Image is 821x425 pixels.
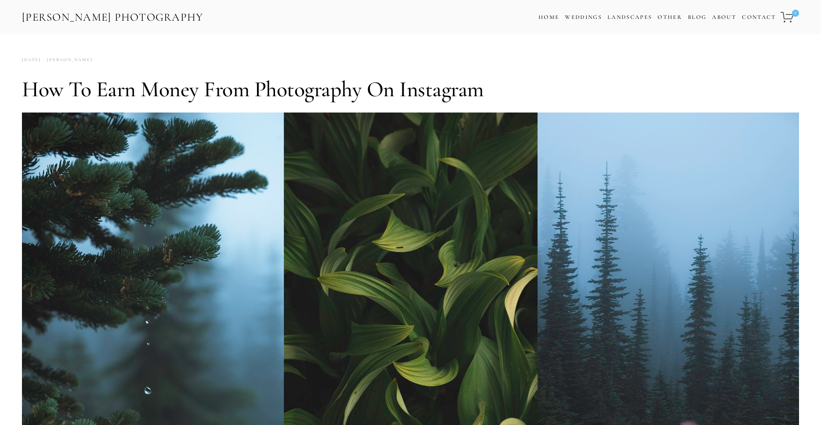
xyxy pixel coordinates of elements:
[658,14,682,21] a: Other
[539,11,559,24] a: Home
[565,14,602,21] a: Weddings
[21,7,204,27] a: [PERSON_NAME] Photography
[779,7,800,28] a: 0 items in cart
[22,54,41,66] time: [DATE]
[792,10,799,17] span: 0
[608,14,652,21] a: Landscapes
[22,76,799,102] h1: How to Earn Money from Photography on Instagram
[742,11,776,24] a: Contact
[688,11,706,24] a: Blog
[712,11,736,24] a: About
[41,54,93,66] a: [PERSON_NAME]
